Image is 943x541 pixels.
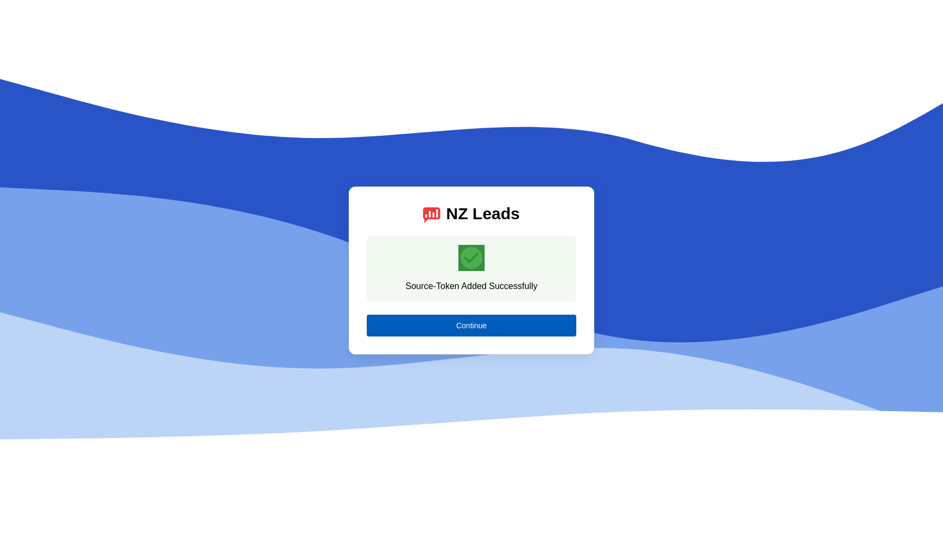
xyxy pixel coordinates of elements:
[458,245,485,271] mat-icon: check_circle
[367,315,576,336] button: Continue
[446,205,520,224] div: NZ Leads
[405,280,538,293] div: Source-Token Added Successfully
[456,321,487,330] span: Continue
[423,205,440,223] img: logo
